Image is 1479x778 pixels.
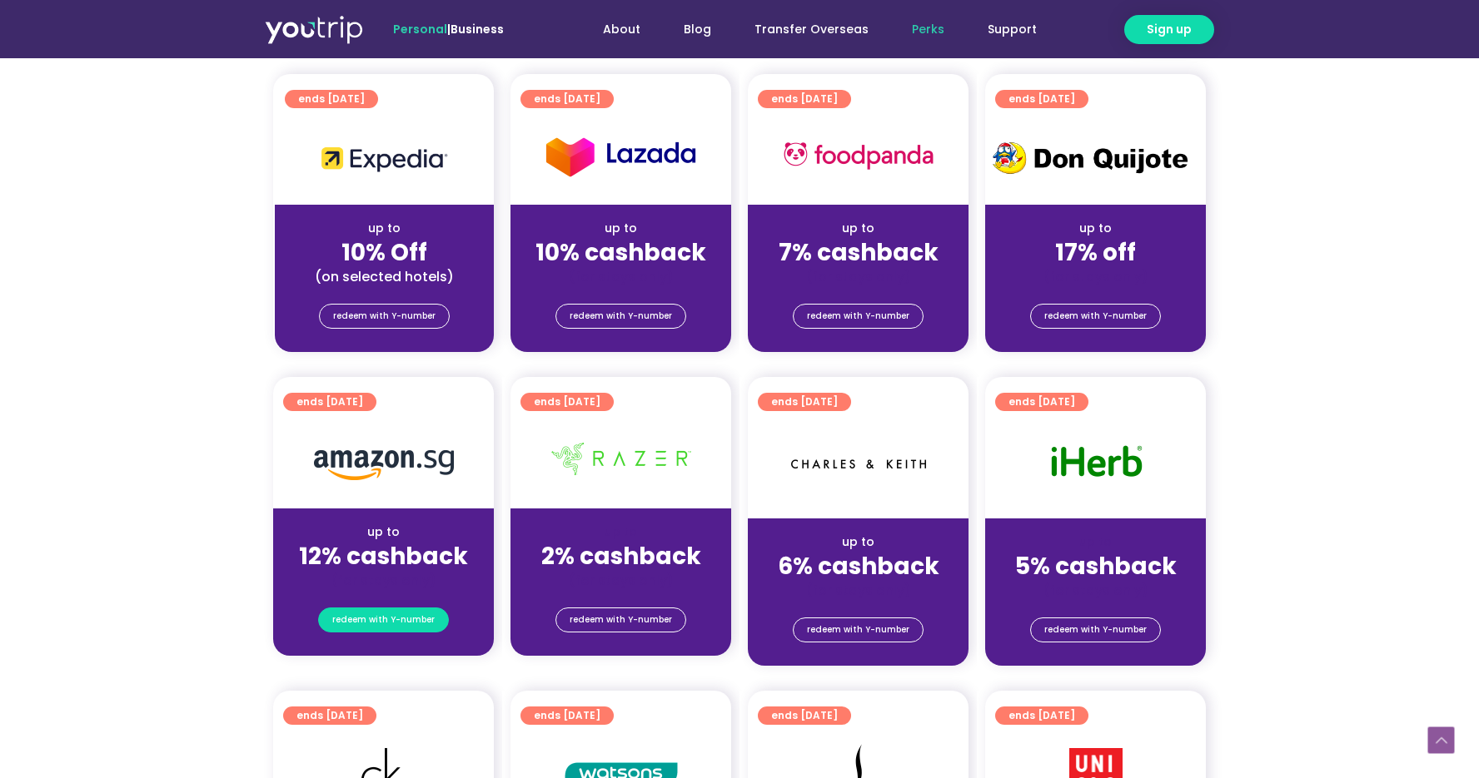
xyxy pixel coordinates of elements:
[333,305,436,328] span: redeem with Y-number
[520,706,614,725] a: ends [DATE]
[771,90,838,108] span: ends [DATE]
[332,608,435,632] span: redeem with Y-number
[1030,617,1161,642] a: redeem with Y-number
[541,540,701,572] strong: 2% cashback
[1015,550,1177,582] strong: 5% cashback
[520,90,614,108] a: ends [DATE]
[758,706,851,725] a: ends [DATE]
[319,304,450,329] a: redeem with Y-number
[534,706,600,725] span: ends [DATE]
[296,706,363,725] span: ends [DATE]
[998,582,1193,599] div: (for stays only)
[771,706,838,725] span: ends [DATE]
[535,236,706,269] strong: 10% cashback
[995,393,1088,411] a: ends [DATE]
[779,236,939,269] strong: 7% cashback
[283,393,376,411] a: ends [DATE]
[761,268,955,285] div: (for stays only)
[761,220,955,237] div: up to
[393,21,504,37] span: |
[998,268,1193,285] div: (for stays only)
[520,393,614,411] a: ends [DATE]
[761,582,955,599] div: (for stays only)
[286,572,481,589] div: (for stays only)
[890,14,966,45] a: Perks
[296,393,363,411] span: ends [DATE]
[966,14,1058,45] a: Support
[1044,618,1147,642] span: redeem with Y-number
[318,607,449,632] a: redeem with Y-number
[524,220,718,237] div: up to
[1008,706,1075,725] span: ends [DATE]
[534,90,600,108] span: ends [DATE]
[299,540,468,572] strong: 12% cashback
[793,617,924,642] a: redeem with Y-number
[778,550,939,582] strong: 6% cashback
[570,305,672,328] span: redeem with Y-number
[771,393,838,411] span: ends [DATE]
[758,393,851,411] a: ends [DATE]
[1124,15,1214,44] a: Sign up
[1008,90,1075,108] span: ends [DATE]
[524,523,718,541] div: up to
[995,90,1088,108] a: ends [DATE]
[1147,21,1192,38] span: Sign up
[283,706,376,725] a: ends [DATE]
[549,14,1058,45] nav: Menu
[341,236,427,269] strong: 10% Off
[1008,393,1075,411] span: ends [DATE]
[555,304,686,329] a: redeem with Y-number
[286,523,481,541] div: up to
[995,706,1088,725] a: ends [DATE]
[451,21,504,37] a: Business
[581,14,662,45] a: About
[285,90,378,108] a: ends [DATE]
[524,572,718,589] div: (for stays only)
[998,533,1193,551] div: up to
[1055,236,1136,269] strong: 17% off
[793,304,924,329] a: redeem with Y-number
[998,220,1193,237] div: up to
[555,607,686,632] a: redeem with Y-number
[733,14,890,45] a: Transfer Overseas
[288,220,481,237] div: up to
[807,305,909,328] span: redeem with Y-number
[570,608,672,632] span: redeem with Y-number
[534,393,600,411] span: ends [DATE]
[662,14,733,45] a: Blog
[393,21,447,37] span: Personal
[298,90,365,108] span: ends [DATE]
[1030,304,1161,329] a: redeem with Y-number
[761,533,955,551] div: up to
[807,618,909,642] span: redeem with Y-number
[1044,305,1147,328] span: redeem with Y-number
[288,268,481,285] div: (on selected hotels)
[524,268,718,285] div: (for stays only)
[758,90,851,108] a: ends [DATE]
